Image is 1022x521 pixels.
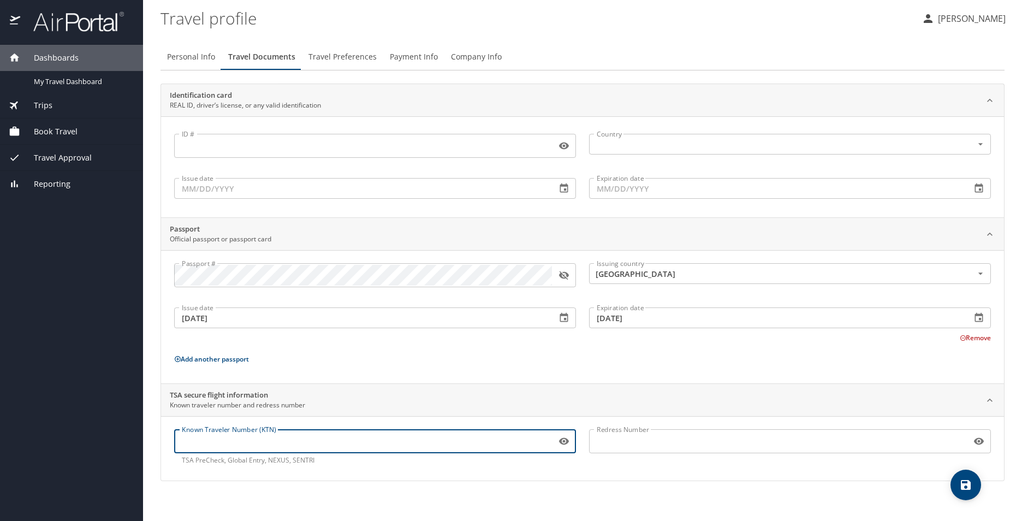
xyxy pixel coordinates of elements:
button: Open [974,138,987,151]
input: MM/DD/YYYY [589,178,962,199]
span: Travel Preferences [308,50,377,64]
h2: Passport [170,224,271,235]
button: Add another passport [174,354,249,364]
span: Personal Info [167,50,215,64]
p: REAL ID, driver’s license, or any valid identification [170,100,321,110]
span: Book Travel [20,126,78,138]
input: MM/DD/YYYY [589,307,962,328]
p: Official passport or passport card [170,234,271,244]
img: airportal-logo.png [21,11,124,32]
div: TSA secure flight informationKnown traveler number and redress number [161,384,1004,417]
div: PassportOfficial passport or passport card [161,250,1004,383]
span: Travel Documents [228,50,295,64]
div: Profile [161,44,1005,70]
h2: TSA secure flight information [170,390,305,401]
span: My Travel Dashboard [34,76,130,87]
h1: Travel profile [161,1,913,35]
span: Trips [20,99,52,111]
img: icon-airportal.png [10,11,21,32]
span: Reporting [20,178,70,190]
span: Dashboards [20,52,79,64]
button: [PERSON_NAME] [917,9,1010,28]
span: Travel Approval [20,152,92,164]
div: TSA secure flight informationKnown traveler number and redress number [161,416,1004,481]
p: Known traveler number and redress number [170,400,305,410]
div: Identification cardREAL ID, driver’s license, or any valid identification [161,116,1004,217]
button: save [950,470,981,500]
h2: Identification card [170,90,321,101]
input: MM/DD/YYYY [174,307,548,328]
span: Company Info [451,50,502,64]
p: TSA PreCheck, Global Entry, NEXUS, SENTRI [182,455,568,465]
button: Remove [960,333,991,342]
input: MM/DD/YYYY [174,178,548,199]
button: Open [974,267,987,280]
span: Payment Info [390,50,438,64]
p: [PERSON_NAME] [935,12,1006,25]
div: PassportOfficial passport or passport card [161,218,1004,251]
div: Identification cardREAL ID, driver’s license, or any valid identification [161,84,1004,117]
